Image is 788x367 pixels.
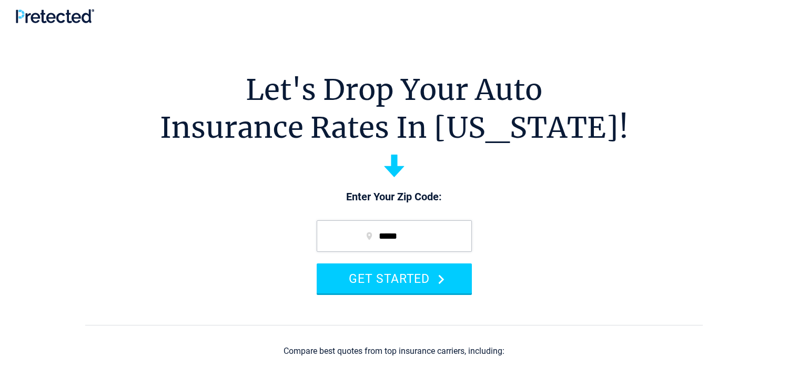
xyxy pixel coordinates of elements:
[160,71,629,147] h1: Let's Drop Your Auto Insurance Rates In [US_STATE]!
[306,190,482,205] p: Enter Your Zip Code:
[317,220,472,252] input: zip code
[317,263,472,293] button: GET STARTED
[16,9,94,23] img: Pretected Logo
[284,346,504,356] div: Compare best quotes from top insurance carriers, including:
